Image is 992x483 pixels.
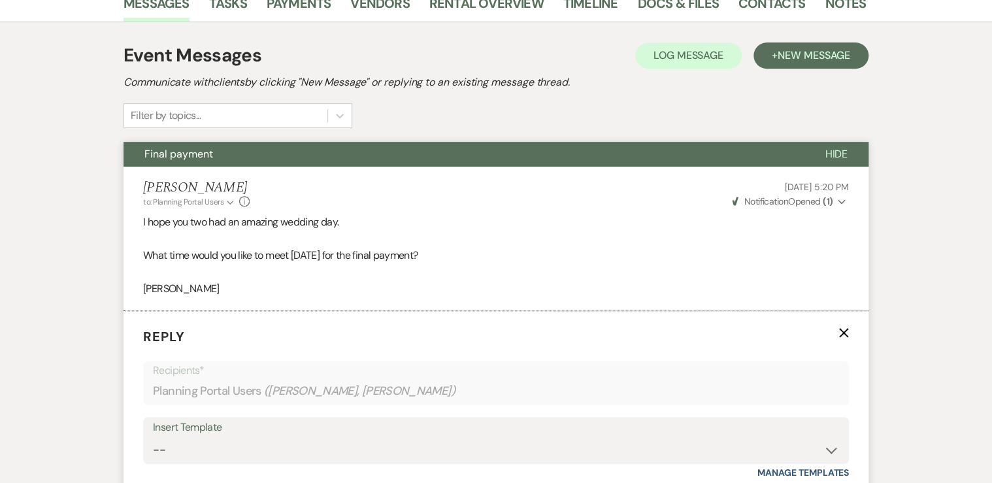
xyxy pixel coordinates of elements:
[143,280,849,297] p: [PERSON_NAME]
[804,142,868,167] button: Hide
[823,195,833,207] strong: ( 1 )
[143,328,185,345] span: Reply
[778,48,850,62] span: New Message
[143,180,250,196] h5: [PERSON_NAME]
[144,147,213,161] span: Final payment
[124,75,868,90] h2: Communicate with clients by clicking "New Message" or replying to an existing message thread.
[153,418,839,437] div: Insert Template
[143,247,849,264] p: What time would you like to meet [DATE] for the final payment?
[635,42,742,69] button: Log Message
[143,197,223,207] span: to: Planning Portal Users
[143,196,236,208] button: to: Planning Portal Users
[143,214,849,231] p: I hope you two had an amazing wedding day.
[124,42,261,69] h1: Event Messages
[124,142,804,167] button: Final payment
[131,108,201,124] div: Filter by topics...
[757,467,849,478] a: Manage Templates
[753,42,868,69] button: +New Message
[825,147,848,161] span: Hide
[653,48,723,62] span: Log Message
[730,195,849,208] button: NotificationOpened (1)
[732,195,833,207] span: Opened
[153,378,839,404] div: Planning Portal Users
[264,382,456,400] span: ( [PERSON_NAME], [PERSON_NAME] )
[153,362,839,379] p: Recipients*
[744,195,787,207] span: Notification
[785,181,849,193] span: [DATE] 5:20 PM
